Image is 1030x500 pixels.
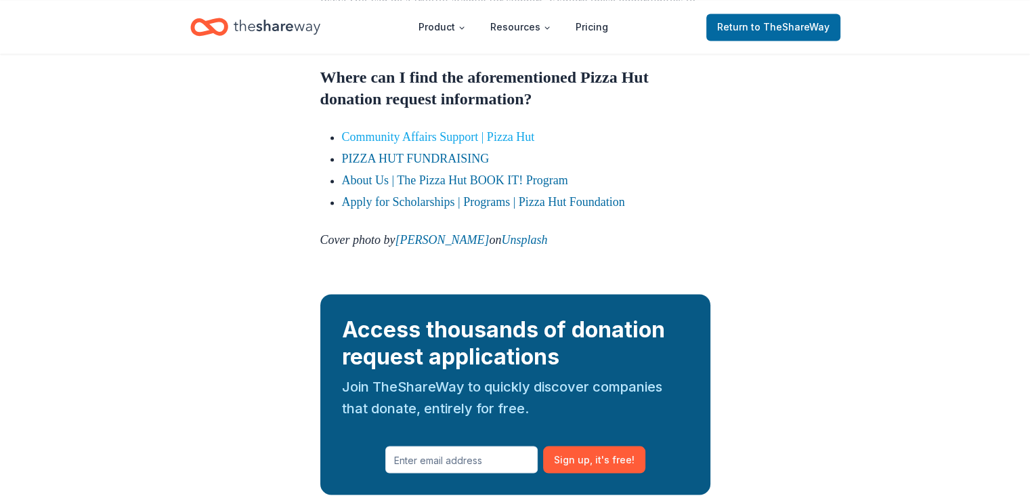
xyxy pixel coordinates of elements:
[342,195,625,209] a: Apply for Scholarships | Programs | Pizza Hut Foundation
[342,173,568,187] a: About Us | The Pizza Hut BOOK IT! Program
[385,446,538,473] input: Enter email address
[479,14,562,41] button: Resources
[501,233,547,247] a: Unsplash
[190,11,320,43] a: Home
[342,375,689,419] div: Join TheShareWay to quickly discover companies that donate, entirely for free.
[320,233,548,247] em: Cover photo by on
[342,130,535,144] a: Community Affairs Support | Pizza Hut
[717,19,830,35] span: Return
[565,14,619,41] a: Pricing
[706,14,840,41] a: Returnto TheShareWay
[342,316,689,370] div: Access thousands of donation request applications
[320,66,710,110] h2: Where can I find the aforementioned Pizza Hut donation request information?
[590,451,635,467] span: , it ' s free!
[342,152,490,165] a: PIZZA HUT FUNDRAISING
[395,233,489,247] a: [PERSON_NAME]
[751,21,830,33] span: to TheShareWay
[408,11,619,43] nav: Main
[543,446,645,473] button: Sign up, it's free!
[408,14,477,41] button: Product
